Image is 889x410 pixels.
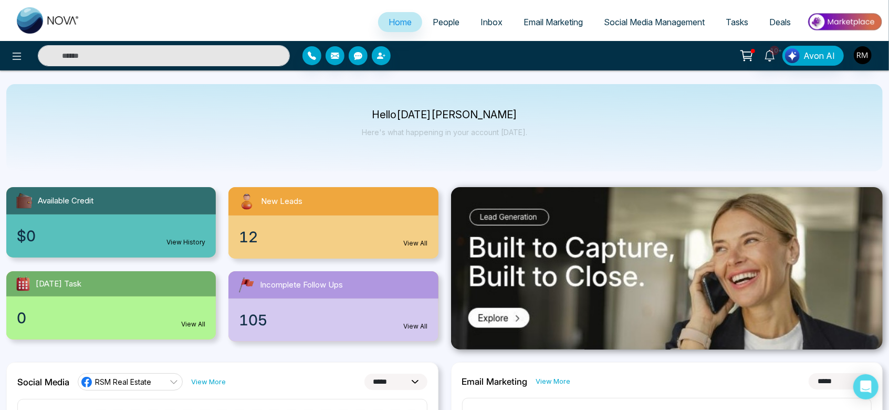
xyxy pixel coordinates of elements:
a: Deals [759,12,801,32]
span: Email Marketing [524,17,583,27]
a: Home [378,12,422,32]
img: followUps.svg [237,275,256,294]
span: New Leads [261,196,302,208]
span: Incomplete Follow Ups [260,279,343,291]
span: Deals [769,17,791,27]
a: Tasks [715,12,759,32]
a: Email Marketing [513,12,593,32]
h2: Social Media [17,377,69,387]
button: Avon AI [782,46,844,66]
img: availableCredit.svg [15,191,34,210]
img: . [451,187,883,350]
a: People [422,12,470,32]
a: Incomplete Follow Ups105View All [222,271,444,342]
p: Here's what happening in your account [DATE]. [362,128,527,137]
span: Available Credit [38,195,93,207]
div: Open Intercom Messenger [853,374,878,399]
span: 0 [17,307,26,329]
span: Tasks [726,17,748,27]
a: View More [191,377,226,387]
img: Nova CRM Logo [17,7,80,34]
span: 10+ [770,46,779,55]
img: newLeads.svg [237,191,257,211]
span: [DATE] Task [36,278,81,290]
h2: Email Marketing [462,376,528,387]
span: 105 [239,309,267,331]
span: Inbox [480,17,503,27]
img: todayTask.svg [15,275,32,292]
span: 12 [239,226,258,248]
span: Social Media Management [604,17,705,27]
a: View History [166,238,205,247]
img: Market-place.gif [807,10,883,34]
a: Social Media Management [593,12,715,32]
a: View All [404,322,428,331]
a: 10+ [757,46,782,64]
span: $0 [17,225,36,247]
img: Lead Flow [785,48,800,63]
span: People [433,17,459,27]
span: Avon AI [803,49,835,62]
a: View All [181,320,205,329]
a: View More [536,376,571,386]
p: Hello [DATE][PERSON_NAME] [362,110,527,119]
span: RSM Real Estate [95,377,151,387]
a: New Leads12View All [222,187,444,259]
a: Inbox [470,12,513,32]
span: Home [389,17,412,27]
img: User Avatar [854,46,872,64]
a: View All [404,239,428,248]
